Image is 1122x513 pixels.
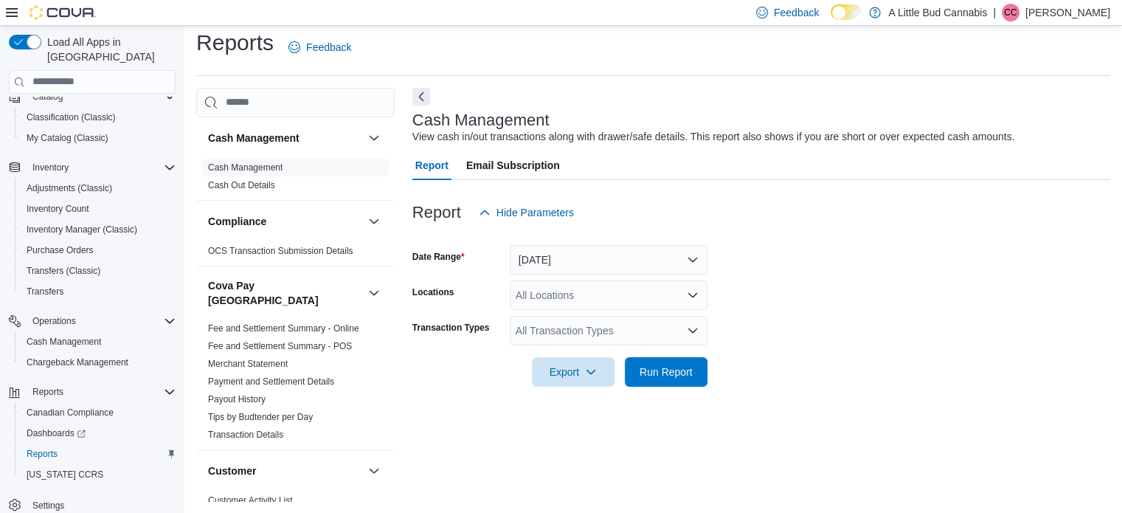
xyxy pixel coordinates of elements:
button: Export [532,357,614,387]
button: Classification (Classic) [15,107,181,128]
input: Dark Mode [831,4,862,20]
span: Transfers [27,286,63,297]
button: Next [412,88,430,106]
button: Run Report [625,357,707,387]
a: Cash Out Details [208,180,275,190]
div: Cova Pay [GEOGRAPHIC_DATA] [196,320,395,450]
span: Reports [21,445,176,463]
span: Purchase Orders [27,244,94,256]
span: My Catalog (Classic) [27,132,108,144]
div: Carolyn Cook [1002,4,1019,21]
button: Canadian Compliance [15,402,181,423]
h3: Customer [208,464,256,478]
button: Compliance [208,214,362,229]
span: Reports [27,448,58,460]
span: Adjustments (Classic) [27,182,112,194]
a: Chargeback Management [21,354,134,371]
span: Settings [32,500,64,512]
span: Chargeback Management [27,357,128,368]
button: Customer [208,464,362,478]
p: A Little Bud Cannabis [888,4,987,21]
button: Cash Management [208,131,362,145]
span: Tips by Budtender per Day [208,411,313,423]
p: [PERSON_NAME] [1025,4,1110,21]
span: Inventory Manager (Classic) [27,224,137,235]
button: Catalog [3,86,181,107]
span: CC [1004,4,1017,21]
div: View cash in/out transactions along with drawer/safe details. This report also shows if you are s... [412,129,1015,145]
span: Chargeback Management [21,354,176,371]
span: Email Subscription [466,151,560,180]
span: Inventory Count [21,200,176,218]
a: Fee and Settlement Summary - POS [208,341,352,351]
button: [US_STATE] CCRS [15,464,181,485]
button: Purchase Orders [15,240,181,261]
span: Merchant Statement [208,358,288,370]
span: Payment and Settlement Details [208,376,334,388]
button: Cash Management [365,129,383,147]
a: Transfers [21,283,69,300]
span: Run Report [640,365,693,379]
span: Canadian Compliance [21,404,176,421]
span: Cash Out Details [208,179,275,191]
button: Open list of options [687,289,699,301]
button: Adjustments (Classic) [15,178,181,199]
span: Catalog [27,88,176,106]
span: Reports [32,386,63,398]
button: [DATE] [510,245,707,275]
button: Hide Parameters [473,198,580,227]
a: Merchant Statement [208,359,288,369]
span: Cash Management [27,336,101,348]
h3: Cova Pay [GEOGRAPHIC_DATA] [208,278,362,308]
button: Transfers (Classic) [15,261,181,281]
a: Tips by Budtender per Day [208,412,313,422]
span: Export [541,357,606,387]
span: Operations [27,312,176,330]
span: Load All Apps in [GEOGRAPHIC_DATA] [41,35,176,64]
button: Open list of options [687,325,699,337]
span: Report [415,151,449,180]
span: Inventory Count [27,203,89,215]
span: Dashboards [27,427,86,439]
h3: Report [412,204,461,221]
span: Adjustments (Classic) [21,179,176,197]
span: Classification (Classic) [27,111,116,123]
img: Cova [30,5,96,20]
span: Fee and Settlement Summary - POS [208,340,352,352]
a: Inventory Count [21,200,95,218]
a: Inventory Manager (Classic) [21,221,143,238]
span: [US_STATE] CCRS [27,469,103,481]
a: Purchase Orders [21,241,100,259]
button: Transfers [15,281,181,302]
button: Catalog [27,88,69,106]
a: Fee and Settlement Summary - Online [208,323,359,334]
button: Reports [27,383,69,401]
button: Reports [15,444,181,464]
label: Locations [412,286,454,298]
a: Payout History [208,394,266,404]
a: OCS Transaction Submission Details [208,246,353,256]
button: My Catalog (Classic) [15,128,181,148]
span: Feedback [306,40,351,55]
span: Washington CCRS [21,466,176,483]
a: Transfers (Classic) [21,262,106,280]
span: Feedback [774,5,819,20]
button: Cova Pay [GEOGRAPHIC_DATA] [365,284,383,302]
h1: Reports [196,28,274,58]
a: Dashboards [21,424,91,442]
button: Cash Management [15,331,181,352]
a: Dashboards [15,423,181,444]
div: Compliance [196,242,395,266]
span: Inventory [27,159,176,176]
span: Catalog [32,91,63,103]
span: Hide Parameters [496,205,574,220]
h3: Cash Management [412,111,550,129]
button: Inventory [3,157,181,178]
a: My Catalog (Classic) [21,129,114,147]
span: Inventory Manager (Classic) [21,221,176,238]
button: Compliance [365,213,383,230]
a: Cash Management [208,162,283,173]
label: Transaction Types [412,322,489,334]
a: [US_STATE] CCRS [21,466,109,483]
